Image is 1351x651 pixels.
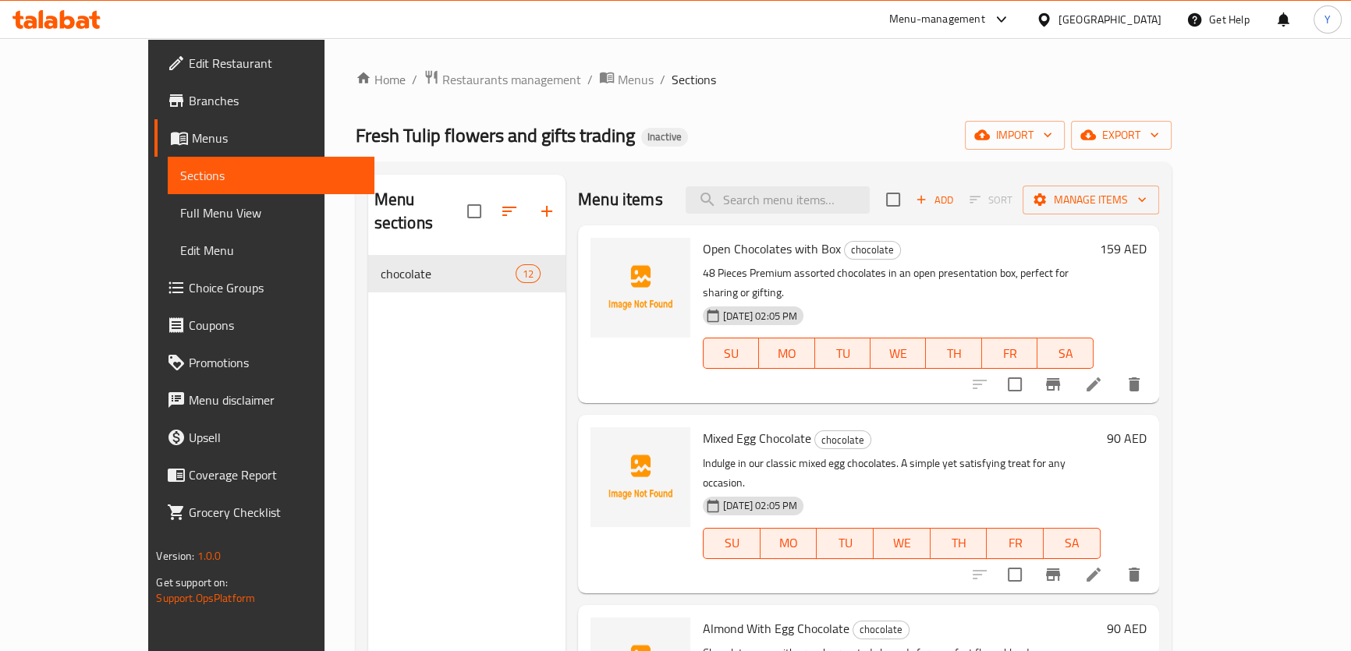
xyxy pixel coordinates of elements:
h2: Menu items [578,188,663,211]
span: Add [913,191,956,209]
span: Inactive [641,130,688,143]
span: export [1083,126,1159,145]
a: Coverage Report [154,456,374,494]
span: import [977,126,1052,145]
button: Branch-specific-item [1034,556,1072,593]
li: / [587,70,593,89]
button: delete [1115,556,1153,593]
button: SU [703,528,761,559]
span: Open Chocolates with Box [703,237,841,260]
button: delete [1115,366,1153,403]
span: Upsell [189,428,361,447]
button: SU [703,338,759,369]
span: Fresh Tulip flowers and gifts trading [356,118,635,153]
span: Select to update [998,368,1031,401]
span: Menu disclaimer [189,391,361,409]
button: MO [759,338,814,369]
a: Full Menu View [168,194,374,232]
span: Y [1324,11,1331,28]
span: TH [932,342,975,365]
button: export [1071,121,1172,150]
span: chocolate [845,241,900,259]
span: Add item [910,188,959,212]
li: / [412,70,417,89]
span: MO [767,532,811,554]
div: Menu-management [889,10,985,29]
span: TU [823,532,867,554]
button: SA [1037,338,1093,369]
nav: breadcrumb [356,69,1172,90]
a: Menus [599,69,654,90]
span: Branches [189,91,361,110]
h6: 90 AED [1107,617,1147,639]
span: Grocery Checklist [189,503,361,522]
span: Almond With Egg Chocolate [703,617,849,640]
h6: 90 AED [1107,427,1147,449]
div: items [516,264,541,283]
span: Sections [180,166,361,185]
h2: Menu sections [374,188,468,235]
a: Promotions [154,344,374,381]
span: Coupons [189,316,361,334]
span: Edit Restaurant [189,54,361,73]
a: Edit Restaurant [154,44,374,82]
button: MO [761,528,817,559]
span: TU [821,342,864,365]
span: [DATE] 02:05 PM [717,309,803,324]
img: Mixed Egg Chocolate [590,427,690,527]
button: SA [1044,528,1101,559]
span: SA [1044,342,1087,365]
span: SA [1050,532,1094,554]
a: Grocery Checklist [154,494,374,531]
button: import [965,121,1065,150]
span: Select section [877,183,910,216]
a: Home [356,70,406,89]
span: MO [765,342,808,365]
span: Select to update [998,558,1031,591]
div: chocolate [853,621,910,639]
a: Branches [154,82,374,119]
span: SU [710,342,753,365]
span: chocolate [381,264,516,283]
h6: 159 AED [1100,238,1147,260]
button: FR [987,528,1044,559]
button: FR [982,338,1037,369]
div: chocolate [844,241,901,260]
p: 48 Pieces Premium assorted chocolates in an open presentation box, perfect for sharing or gifting. [703,264,1094,303]
span: Restaurants management [442,70,581,89]
div: chocolate12 [368,255,566,292]
span: Select all sections [458,195,491,228]
span: Full Menu View [180,203,361,222]
img: Open Chocolates with Box [590,238,690,338]
span: Sort sections [491,193,528,230]
span: Menus [192,129,361,147]
span: Promotions [189,353,361,372]
span: SU [710,532,754,554]
span: Version: [156,546,194,566]
a: Upsell [154,419,374,456]
div: chocolate [814,430,871,449]
span: Get support on: [156,572,228,593]
button: WE [874,528,931,559]
button: Add [910,188,959,212]
p: Indulge in our classic mixed egg chocolates. A simple yet satisfying treat for any occasion. [703,454,1101,493]
a: Choice Groups [154,269,374,306]
span: TH [937,532,981,554]
a: Edit menu item [1084,565,1103,584]
span: [DATE] 02:05 PM [717,498,803,513]
nav: Menu sections [368,249,566,299]
span: FR [988,342,1031,365]
button: TU [815,338,871,369]
span: Sections [672,70,716,89]
a: Edit Menu [168,232,374,269]
button: Branch-specific-item [1034,366,1072,403]
span: Edit Menu [180,241,361,260]
a: Menu disclaimer [154,381,374,419]
span: Coverage Report [189,465,361,484]
span: WE [877,342,920,365]
span: FR [993,532,1037,554]
span: chocolate [853,621,909,639]
button: TH [931,528,988,559]
div: Inactive [641,128,688,147]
